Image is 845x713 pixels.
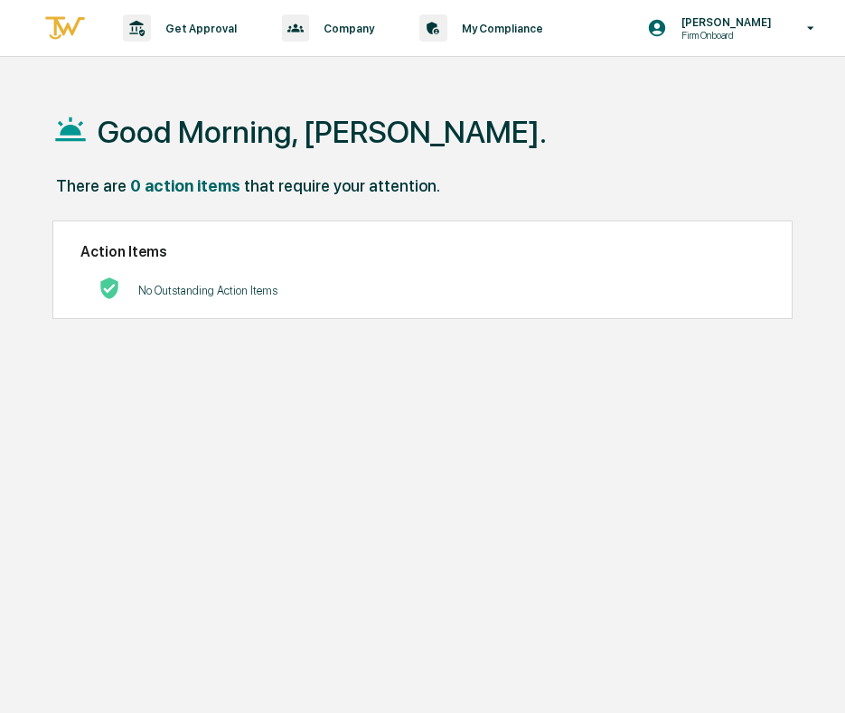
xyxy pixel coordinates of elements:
[43,14,87,43] img: logo
[99,277,120,299] img: No Actions logo
[244,176,440,195] div: that require your attention.
[667,15,781,29] p: [PERSON_NAME]
[130,176,240,195] div: 0 action items
[80,243,765,260] h2: Action Items
[447,22,552,35] p: My Compliance
[138,284,277,297] p: No Outstanding Action Items
[98,114,547,150] h1: Good Morning, [PERSON_NAME].
[667,29,781,42] p: Firm Onboard
[151,22,246,35] p: Get Approval
[787,653,836,702] iframe: Open customer support
[56,176,127,195] div: There are
[309,22,383,35] p: Company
